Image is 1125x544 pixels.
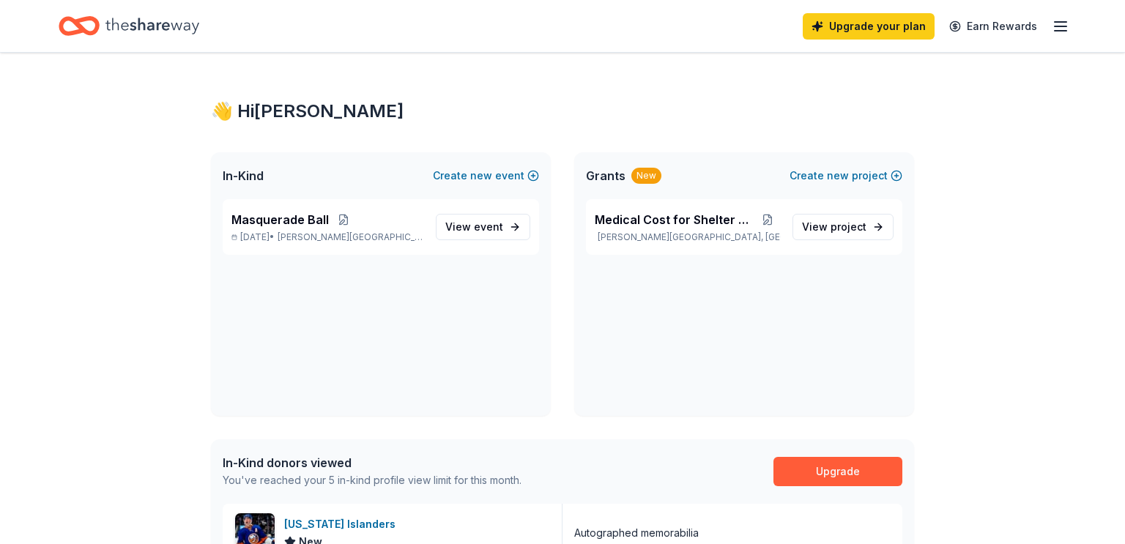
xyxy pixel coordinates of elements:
a: Upgrade [773,457,902,486]
span: View [445,218,503,236]
span: new [827,167,849,185]
a: View project [792,214,894,240]
span: event [474,220,503,233]
div: New [631,168,661,184]
span: [PERSON_NAME][GEOGRAPHIC_DATA], [GEOGRAPHIC_DATA] [278,231,424,243]
a: Home [59,9,199,43]
div: In-Kind donors viewed [223,454,521,472]
p: [DATE] • [231,231,424,243]
a: Earn Rewards [940,13,1046,40]
p: [PERSON_NAME][GEOGRAPHIC_DATA], [GEOGRAPHIC_DATA] [595,231,781,243]
button: Createnewevent [433,167,539,185]
div: [US_STATE] Islanders [284,515,401,533]
span: In-Kind [223,167,264,185]
span: Grants [586,167,625,185]
div: Autographed memorabilia [574,524,699,542]
span: new [470,167,492,185]
span: project [831,220,866,233]
div: 👋 Hi [PERSON_NAME] [211,100,914,123]
div: You've reached your 5 in-kind profile view limit for this month. [223,472,521,489]
a: Upgrade your plan [803,13,935,40]
span: View [802,218,866,236]
button: Createnewproject [790,167,902,185]
span: Masquerade Ball [231,211,329,228]
a: View event [436,214,530,240]
span: Medical Cost for Shelter Dogs [595,211,754,228]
